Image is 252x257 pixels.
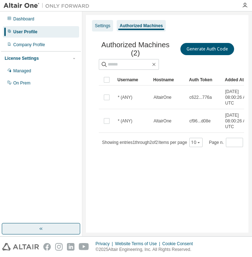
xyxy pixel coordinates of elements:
div: Username [117,74,147,86]
span: Showing entries 1 through 2 of 2 [102,140,158,145]
div: Privacy [96,241,115,247]
span: Items per page [159,138,203,147]
div: Auth Token [189,74,219,86]
div: Dashboard [13,16,34,22]
span: * (ANY) [118,94,132,100]
span: Authorized Machines (2) [99,41,172,57]
span: AltairOne [154,118,171,124]
img: linkedin.svg [67,243,74,251]
div: Company Profile [13,42,45,48]
div: User Profile [13,29,37,35]
div: Hostname [153,74,183,86]
img: instagram.svg [55,243,63,251]
span: * (ANY) [118,118,132,124]
img: facebook.svg [43,243,51,251]
div: Authorized Machines [120,23,163,29]
span: cf96...d08e [189,118,210,124]
div: Website Terms of Use [115,241,162,247]
span: c622...776a [189,94,212,100]
button: 10 [191,140,201,145]
span: Page n. [209,138,243,147]
p: © 2025 Altair Engineering, Inc. All Rights Reserved. [96,247,197,253]
div: Cookie Consent [162,241,197,247]
img: youtube.svg [79,243,89,251]
span: AltairOne [154,94,171,100]
div: Settings [95,23,110,29]
div: License Settings [5,55,39,61]
img: altair_logo.svg [2,243,39,251]
div: Managed [13,68,31,74]
button: Generate Auth Code [180,43,234,55]
div: On Prem [13,80,30,86]
img: Altair One [4,2,93,9]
